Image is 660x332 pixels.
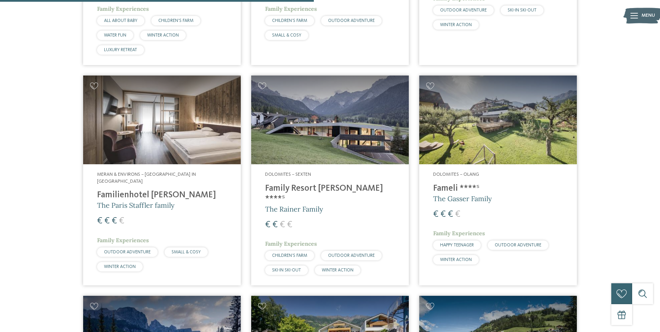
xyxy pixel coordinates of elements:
[83,76,241,164] img: Looking for family hotels? Find the best ones here!
[158,18,193,23] span: CHILDREN’S FARM
[265,240,317,247] span: Family Experiences
[508,8,536,13] span: SKI-IN SKI-OUT
[97,237,149,244] span: Family Experiences
[322,268,353,272] span: WINTER ACTION
[419,76,577,285] a: Looking for family hotels? Find the best ones here! Dolomites – Olang Fameli ****ˢ The Gasser Fam...
[272,18,307,23] span: CHILDREN’S FARM
[251,76,409,164] img: Family Resort Rainer ****ˢ
[440,8,487,13] span: OUTDOOR ADVENTURE
[147,33,179,38] span: WINTER ACTION
[265,205,323,213] span: The Rainer Family
[440,210,446,219] span: €
[287,220,292,229] span: €
[328,18,375,23] span: OUTDOOR ADVENTURE
[433,172,479,177] span: Dolomites – Olang
[104,264,136,269] span: WINTER ACTION
[265,172,311,177] span: Dolomites – Sexten
[433,210,438,219] span: €
[97,5,149,12] span: Family Experiences
[455,210,460,219] span: €
[97,201,175,210] span: The Paris Staffler family
[112,216,117,226] span: €
[280,220,285,229] span: €
[119,216,124,226] span: €
[104,33,126,38] span: WATER FUN
[272,253,307,258] span: CHILDREN’S FARM
[440,243,474,247] span: HAPPY TEENAGER
[272,33,301,38] span: SMALL & COSY
[97,172,196,184] span: Meran & Environs – [GEOGRAPHIC_DATA] in [GEOGRAPHIC_DATA]
[433,194,492,203] span: The Gasser Family
[440,23,472,27] span: WINTER ACTION
[272,220,278,229] span: €
[272,268,301,272] span: SKI-IN SKI-OUT
[97,216,102,226] span: €
[97,190,227,200] h4: Familienhotel [PERSON_NAME]
[265,183,395,204] h4: Family Resort [PERSON_NAME] ****ˢ
[172,250,201,254] span: SMALL & COSY
[419,76,577,164] img: Looking for family hotels? Find the best ones here!
[265,220,270,229] span: €
[104,18,137,23] span: ALL ABOUT BABY
[104,216,110,226] span: €
[495,243,541,247] span: OUTDOOR ADVENTURE
[440,258,472,262] span: WINTER ACTION
[265,5,317,12] span: Family Experiences
[104,250,151,254] span: OUTDOOR ADVENTURE
[83,76,241,285] a: Looking for family hotels? Find the best ones here! Meran & Environs – [GEOGRAPHIC_DATA] in [GEOG...
[448,210,453,219] span: €
[328,253,375,258] span: OUTDOOR ADVENTURE
[104,48,137,52] span: LUXURY RETREAT
[433,230,485,237] span: Family Experiences
[251,76,409,285] a: Looking for family hotels? Find the best ones here! Dolomites – Sexten Family Resort [PERSON_NAME...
